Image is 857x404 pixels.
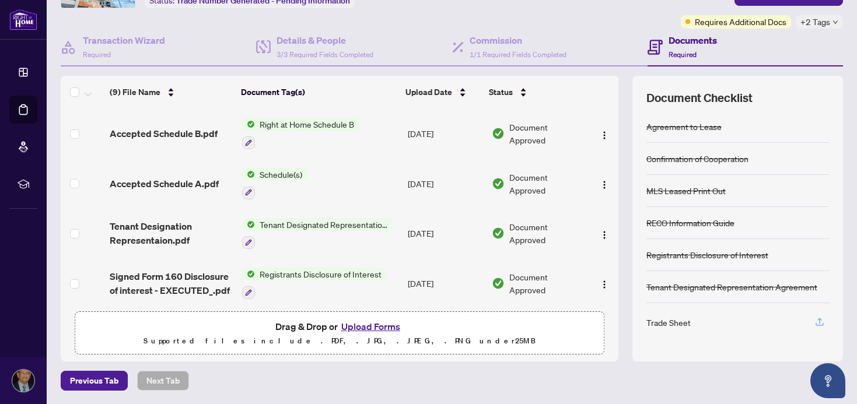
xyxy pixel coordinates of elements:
button: Logo [595,174,614,193]
span: Document Checklist [646,90,753,106]
img: logo [9,9,37,30]
div: MLS Leased Print Out [646,184,726,197]
th: Status [484,76,586,108]
h4: Documents [669,33,717,47]
img: Logo [600,230,609,240]
img: Document Status [492,227,505,240]
span: Registrants Disclosure of Interest [255,268,386,280]
button: Logo [595,124,614,143]
h4: Transaction Wizard [83,33,165,47]
span: Required [669,50,697,59]
button: Previous Tab [61,371,128,391]
span: Drag & Drop orUpload FormsSupported files include .PDF, .JPG, .JPEG, .PNG under25MB [75,312,604,355]
div: Tenant Designated Representation Agreement [646,280,817,293]
td: [DATE] [403,108,487,159]
span: Tenant Designated Representation Agreement [255,218,393,231]
th: Upload Date [401,76,484,108]
img: Document Status [492,127,505,140]
td: [DATE] [403,159,487,209]
span: Requires Additional Docs [695,15,786,28]
span: Document Approved [509,171,585,196]
th: Document Tag(s) [236,76,401,108]
span: down [832,19,838,25]
span: Required [83,50,111,59]
span: Accepted Schedule B.pdf [110,127,218,140]
div: Agreement to Lease [646,120,722,133]
span: Document Approved [509,270,585,296]
h4: Details & People [277,33,373,47]
img: Status Icon [242,218,255,231]
img: Document Status [492,277,505,290]
button: Status IconTenant Designated Representation Agreement [242,218,393,250]
span: Previous Tab [70,371,118,390]
span: Status [489,86,513,99]
img: Status Icon [242,118,255,131]
span: 3/3 Required Fields Completed [277,50,373,59]
span: Tenant Designation Representaion.pdf [110,219,233,247]
img: Status Icon [242,168,255,181]
img: Logo [600,131,609,140]
button: Next Tab [137,371,189,391]
button: Status IconRegistrants Disclosure of Interest [242,268,386,299]
img: Status Icon [242,268,255,280]
div: Registrants Disclosure of Interest [646,248,768,261]
button: Upload Forms [338,319,404,334]
img: Logo [600,180,609,189]
div: Confirmation of Cooperation [646,152,748,165]
span: Schedule(s) [255,168,307,181]
button: Status IconRight at Home Schedule B [242,118,359,149]
span: Accepted Schedule A.pdf [110,177,219,191]
button: Logo [595,274,614,293]
img: Document Status [492,177,505,190]
button: Logo [595,224,614,243]
button: Open asap [810,363,845,398]
span: Document Approved [509,220,585,246]
td: [DATE] [403,209,487,259]
span: Right at Home Schedule B [255,118,359,131]
p: Supported files include .PDF, .JPG, .JPEG, .PNG under 25 MB [82,334,597,348]
span: Signed Form 160 Disclosure of interest - EXECUTED_.pdf [110,269,233,297]
img: Profile Icon [12,370,34,392]
div: RECO Information Guide [646,216,734,229]
h4: Commission [470,33,566,47]
th: (9) File Name [105,76,236,108]
img: Logo [600,280,609,289]
span: +2 Tags [800,15,830,29]
span: 1/1 Required Fields Completed [470,50,566,59]
div: Trade Sheet [646,316,691,329]
span: Drag & Drop or [275,319,404,334]
span: Upload Date [405,86,452,99]
span: Document Approved [509,121,585,146]
td: [DATE] [403,258,487,308]
button: Status IconSchedule(s) [242,168,307,199]
span: (9) File Name [110,86,160,99]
